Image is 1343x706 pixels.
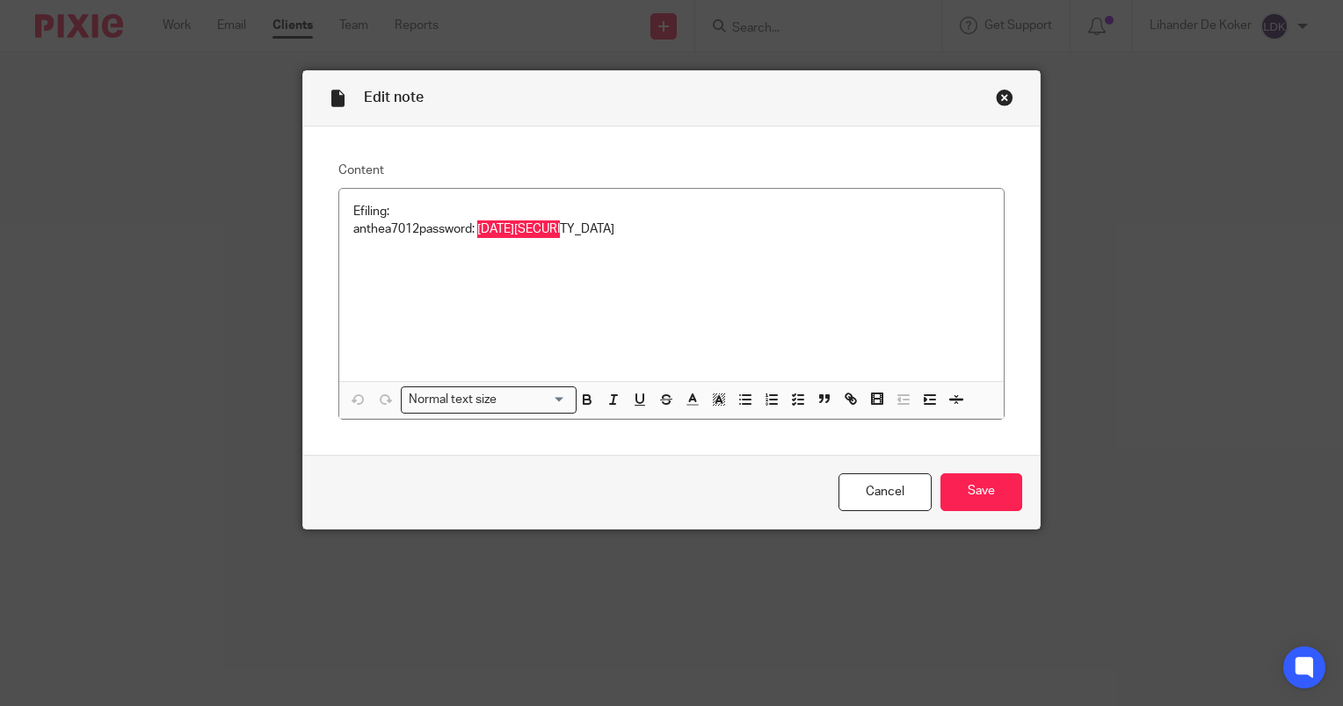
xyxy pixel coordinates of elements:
span: Normal text size [405,391,501,409]
input: Search for option [503,391,566,409]
a: Cancel [838,473,932,511]
p: Efiling: anthea7012 password: [DATE][SECURITY_DATA] [353,203,990,239]
label: Content [338,162,1005,179]
div: Search for option [401,386,577,414]
span: Edit note [364,90,424,104]
input: Save [940,473,1022,511]
div: Close this dialog window [996,89,1013,106]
